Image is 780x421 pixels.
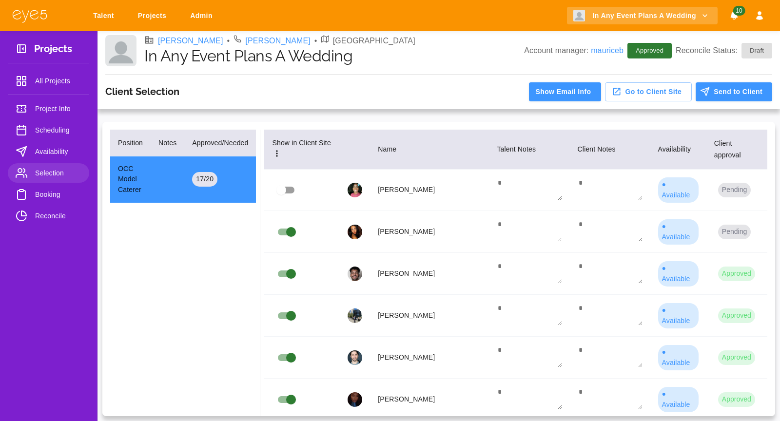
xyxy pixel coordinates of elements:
button: Approved [718,308,755,323]
img: profile_picture [348,183,362,197]
button: Go to Client Site [605,82,692,101]
span: Scheduling [35,124,81,136]
td: [PERSON_NAME] [370,253,489,295]
td: [PERSON_NAME] [370,379,489,421]
img: Client logo [105,35,136,66]
a: [PERSON_NAME] [245,35,311,47]
img: eye5 [12,9,48,23]
button: Show Email Info [529,82,601,101]
th: Talent Notes [489,130,569,170]
img: profile_picture [348,267,362,281]
a: Booking [8,185,89,204]
img: profile_picture [348,308,362,323]
div: ● Available [658,177,699,203]
th: Client Notes [570,130,650,170]
button: Approved [718,392,755,407]
img: profile_picture [348,350,362,365]
th: Approved/Needed [184,130,256,156]
div: ● Available [658,303,699,328]
td: OCC Model Caterer [110,156,151,203]
a: Talent [87,7,124,25]
img: profile_picture [348,225,362,239]
li: • [227,35,230,47]
th: Name [370,130,489,170]
th: Position [110,130,151,156]
div: ● Available [658,261,699,287]
a: Reconcile [8,206,89,226]
a: All Projects [8,71,89,91]
span: Selection [35,167,81,179]
a: Availability [8,142,89,161]
h3: Client Selection [105,86,179,97]
td: [PERSON_NAME] [370,295,489,337]
button: In Any Event Plans A Wedding [567,7,718,25]
li: • [314,35,317,47]
button: Send to Client [696,82,772,101]
h1: In Any Event Plans A Wedding [144,47,524,65]
button: Pending [718,183,751,197]
button: Pending [718,225,751,239]
a: [PERSON_NAME] [158,35,223,47]
img: profile_picture [348,392,362,407]
th: Availability [650,130,706,170]
a: Projects [132,7,176,25]
a: Admin [184,7,222,25]
span: Availability [35,146,81,157]
td: [PERSON_NAME] [370,337,489,379]
th: Client approval [706,130,767,170]
div: ● Available [658,387,699,412]
span: 10 [733,6,745,16]
div: ● Available [658,345,699,370]
td: [PERSON_NAME] [370,211,489,253]
button: Approved [718,350,755,365]
td: [PERSON_NAME] [370,169,489,211]
span: Booking [35,189,81,200]
span: Reconcile [35,210,81,222]
p: [GEOGRAPHIC_DATA] [333,35,415,47]
span: Draft [744,46,770,56]
button: Notifications [725,7,743,25]
span: Approved [630,46,669,56]
h3: Projects [34,43,72,58]
a: Project Info [8,99,89,118]
button: Approved [718,267,755,281]
a: mauriceb [591,46,624,55]
img: Client logo [573,10,585,21]
a: Selection [8,163,89,183]
span: Project Info [35,103,81,115]
p: Reconcile Status: [676,43,772,58]
div: 17 / 20 [192,172,217,187]
div: ● Available [658,219,699,245]
p: Account manager: [524,45,624,57]
a: Scheduling [8,120,89,140]
th: Show in Client Site [264,130,340,170]
span: All Projects [35,75,81,87]
th: Notes [151,130,184,156]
